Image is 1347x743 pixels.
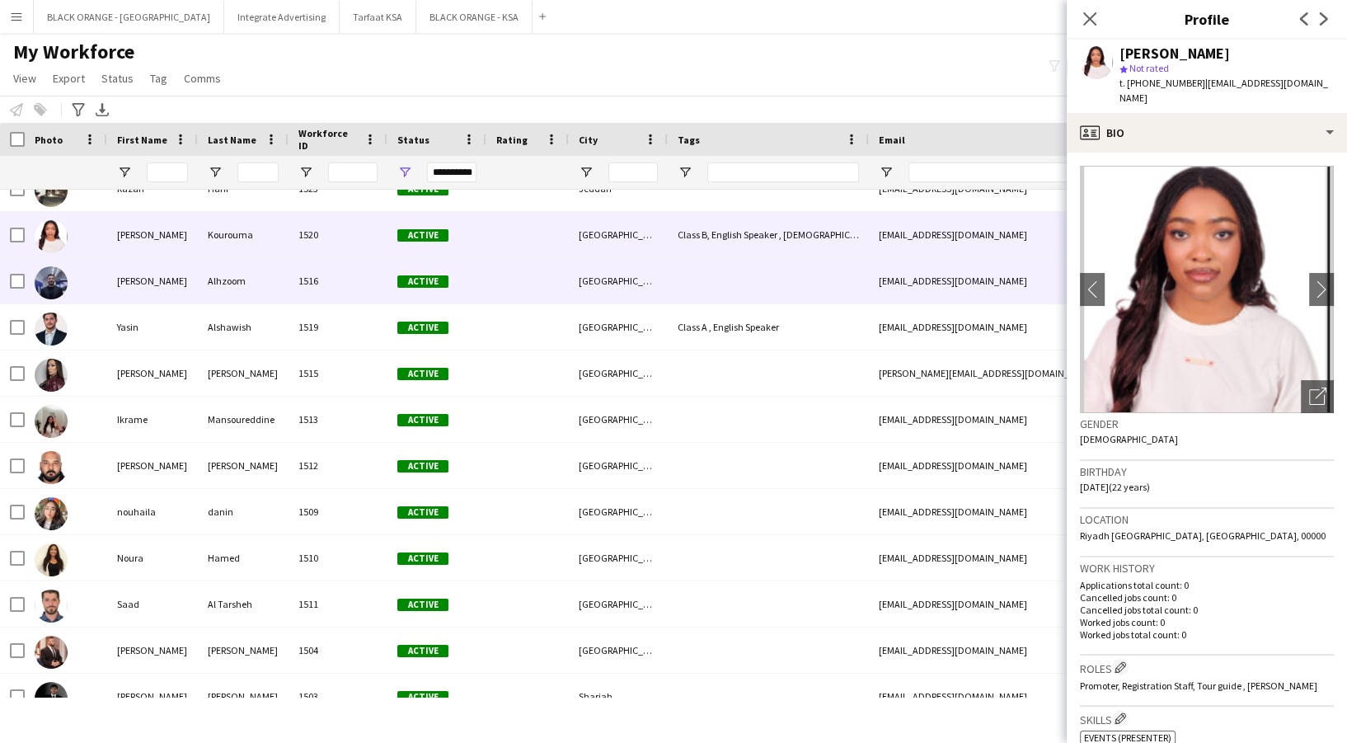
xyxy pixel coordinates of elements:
[569,304,668,350] div: [GEOGRAPHIC_DATA]
[569,489,668,534] div: [GEOGRAPHIC_DATA]
[397,134,429,146] span: Status
[289,258,387,303] div: 1516
[608,162,658,182] input: City Filter Input
[668,212,869,257] div: Class B, English Speaker , [DEMOGRAPHIC_DATA] Speaker
[35,590,68,623] img: Saad Al Tarsheh
[224,1,340,33] button: Integrate Advertising
[1080,579,1334,591] p: Applications total count: 0
[107,350,198,396] div: [PERSON_NAME]
[35,313,68,346] img: Yasin Alshawish
[107,258,198,303] div: [PERSON_NAME]
[198,258,289,303] div: Alhzoom
[869,489,1199,534] div: [EMAIL_ADDRESS][DOMAIN_NAME]
[579,134,598,146] span: City
[397,414,448,426] span: Active
[869,535,1199,581] div: [EMAIL_ADDRESS][DOMAIN_NAME]
[869,397,1199,442] div: [EMAIL_ADDRESS][DOMAIN_NAME]
[1067,8,1347,30] h3: Profile
[879,134,905,146] span: Email
[569,628,668,673] div: [GEOGRAPHIC_DATA]
[117,134,167,146] span: First Name
[397,506,448,519] span: Active
[908,162,1189,182] input: Email Filter Input
[198,628,289,673] div: [PERSON_NAME]
[569,443,668,488] div: [GEOGRAPHIC_DATA]
[1080,464,1334,479] h3: Birthday
[35,134,63,146] span: Photo
[1080,604,1334,616] p: Cancelled jobs total count: 0
[35,451,68,484] img: Nitish Kumar
[147,162,188,182] input: First Name Filter Input
[1080,529,1326,542] span: Riyadh [GEOGRAPHIC_DATA], [GEOGRAPHIC_DATA], 00000
[13,40,134,64] span: My Workforce
[35,682,68,715] img: Abdullah Alshawi
[35,543,68,576] img: Noura Hamed
[198,489,289,534] div: danin
[397,460,448,473] span: Active
[289,212,387,257] div: 1520
[198,350,289,396] div: [PERSON_NAME]
[397,275,448,288] span: Active
[569,581,668,627] div: [GEOGRAPHIC_DATA]
[1067,113,1347,153] div: Bio
[1119,77,1328,104] span: | [EMAIL_ADDRESS][DOMAIN_NAME]
[869,581,1199,627] div: [EMAIL_ADDRESS][DOMAIN_NAME]
[1080,591,1334,604] p: Cancelled jobs count: 0
[198,443,289,488] div: [PERSON_NAME]
[678,165,692,180] button: Open Filter Menu
[289,350,387,396] div: 1515
[869,628,1199,673] div: [EMAIL_ADDRESS][DOMAIN_NAME]
[298,165,313,180] button: Open Filter Menu
[289,489,387,534] div: 1509
[7,68,43,89] a: View
[869,212,1199,257] div: [EMAIL_ADDRESS][DOMAIN_NAME]
[1080,433,1178,445] span: [DEMOGRAPHIC_DATA]
[569,535,668,581] div: [GEOGRAPHIC_DATA]
[92,100,112,120] app-action-btn: Export XLSX
[298,127,358,152] span: Workforce ID
[397,599,448,611] span: Active
[397,368,448,380] span: Active
[289,581,387,627] div: 1511
[143,68,174,89] a: Tag
[35,405,68,438] img: Ikrame Mansoureddine
[340,1,416,33] button: Tarfaat KSA
[1119,46,1230,61] div: [PERSON_NAME]
[107,581,198,627] div: Saad
[1080,628,1334,641] p: Worked jobs total count: 0
[35,497,68,530] img: nouhaila danin
[107,674,198,719] div: [PERSON_NAME]
[397,645,448,657] span: Active
[107,304,198,350] div: Yasin
[569,350,668,396] div: [GEOGRAPHIC_DATA]
[1080,561,1334,576] h3: Work history
[107,535,198,581] div: Noura
[34,1,224,33] button: BLACK ORANGE - [GEOGRAPHIC_DATA]
[397,183,448,195] span: Active
[35,636,68,669] img: Abdelrahman Selim
[1301,380,1334,413] div: Open photos pop-in
[869,304,1199,350] div: [EMAIL_ADDRESS][DOMAIN_NAME]
[198,304,289,350] div: Alshawish
[879,165,894,180] button: Open Filter Menu
[869,443,1199,488] div: [EMAIL_ADDRESS][DOMAIN_NAME]
[198,535,289,581] div: Hamed
[107,443,198,488] div: [PERSON_NAME]
[68,100,88,120] app-action-btn: Advanced filters
[1080,710,1334,727] h3: Skills
[184,71,221,86] span: Comms
[328,162,378,182] input: Workforce ID Filter Input
[869,350,1199,396] div: [PERSON_NAME][EMAIL_ADDRESS][DOMAIN_NAME]
[208,165,223,180] button: Open Filter Menu
[46,68,92,89] a: Export
[1129,62,1169,74] span: Not rated
[397,553,448,565] span: Active
[1080,416,1334,431] h3: Gender
[198,581,289,627] div: Al Tarsheh
[569,397,668,442] div: [GEOGRAPHIC_DATA]
[35,266,68,299] img: Malek Alhzoom
[53,71,85,86] span: Export
[1080,680,1317,692] span: Promoter, Registration Staff, Tour guide , [PERSON_NAME]
[198,397,289,442] div: Mansoureddine
[208,134,256,146] span: Last Name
